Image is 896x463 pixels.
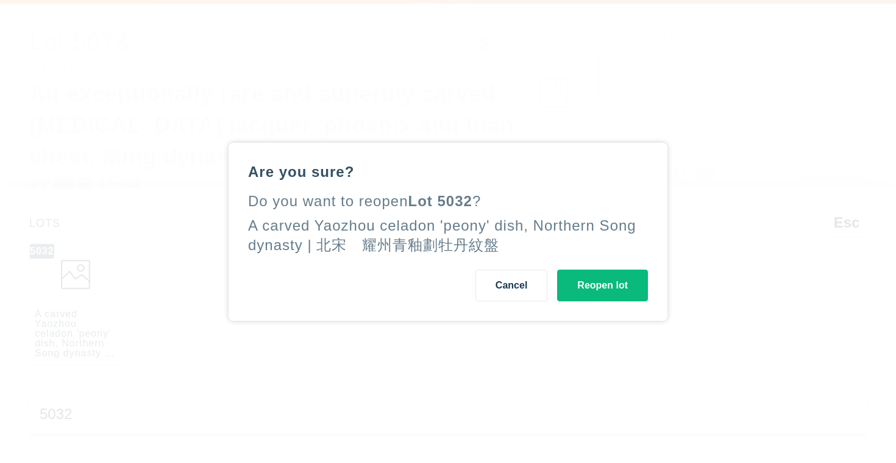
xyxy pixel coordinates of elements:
div: Are you sure? [248,162,648,182]
div: Do you want to reopen ? [248,192,648,211]
button: Reopen lot [557,270,648,301]
div: A carved Yaozhou celadon 'peony' dish, Northern Song dynasty | 北宋 耀州青釉劃牡丹紋盤 [248,217,636,253]
span: Lot 5032 [408,193,472,209]
button: Cancel [475,270,547,301]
